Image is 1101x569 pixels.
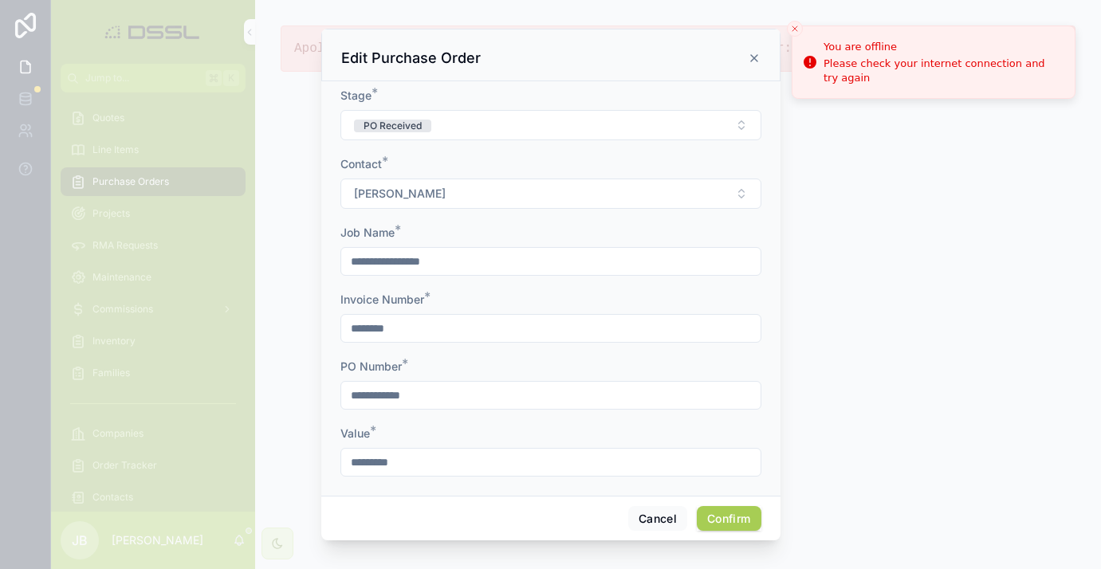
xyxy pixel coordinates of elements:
span: PO Number [340,359,402,373]
button: Cancel [628,506,687,532]
div: Please check your internet connection and try again [824,57,1062,85]
span: Rep Commission [340,493,430,507]
button: Select Button [340,110,761,140]
button: Select Button [340,179,761,209]
div: You are offline [824,39,1062,55]
button: Close toast [787,21,803,37]
span: [PERSON_NAME] [354,186,446,202]
span: Contact [340,157,382,171]
span: Job Name [340,226,395,239]
h3: Edit Purchase Order [341,49,481,68]
span: Value [340,426,370,440]
span: Invoice Number [340,292,424,306]
button: Confirm [697,506,761,532]
div: PO Received [364,120,422,132]
span: Stage [340,88,372,102]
